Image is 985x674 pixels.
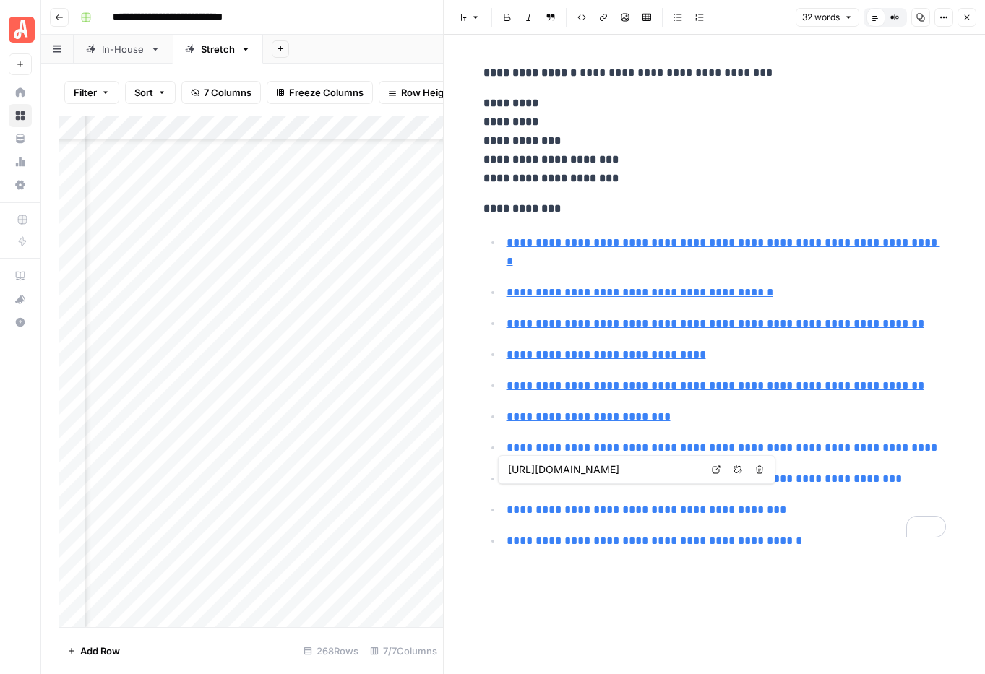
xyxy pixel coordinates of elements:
[181,81,261,104] button: 7 Columns
[204,85,251,100] span: 7 Columns
[9,104,32,127] a: Browse
[796,8,859,27] button: 32 words
[102,42,145,56] div: In-House
[134,85,153,100] span: Sort
[9,81,32,104] a: Home
[9,127,32,150] a: Your Data
[267,81,373,104] button: Freeze Columns
[9,150,32,173] a: Usage
[9,173,32,196] a: Settings
[298,639,364,662] div: 268 Rows
[173,35,263,64] a: Stretch
[64,81,119,104] button: Filter
[289,85,364,100] span: Freeze Columns
[9,264,32,288] a: AirOps Academy
[125,81,176,104] button: Sort
[401,85,453,100] span: Row Height
[201,42,235,56] div: Stretch
[59,639,129,662] button: Add Row
[74,85,97,100] span: Filter
[9,288,32,311] button: What's new?
[9,12,32,48] button: Workspace: Angi
[9,288,31,310] div: What's new?
[74,35,173,64] a: In-House
[475,58,955,562] div: To enrich screen reader interactions, please activate Accessibility in Grammarly extension settings
[379,81,463,104] button: Row Height
[9,17,35,43] img: Angi Logo
[364,639,443,662] div: 7/7 Columns
[80,644,120,658] span: Add Row
[9,311,32,334] button: Help + Support
[802,11,840,24] span: 32 words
